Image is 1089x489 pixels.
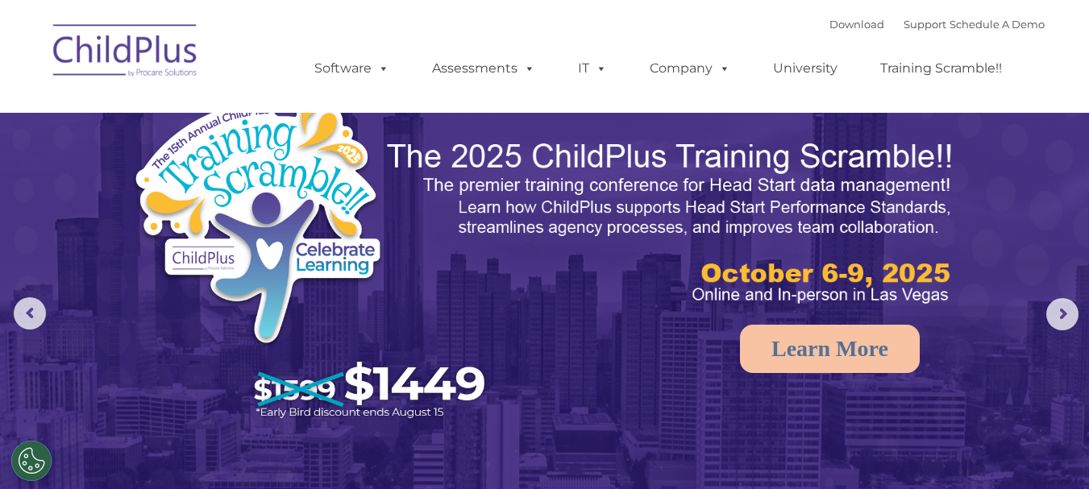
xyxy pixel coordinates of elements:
[757,52,854,85] a: University
[864,52,1018,85] a: Training Scramble!!
[416,52,551,85] a: Assessments
[224,172,293,184] span: Phone number
[45,13,206,93] img: ChildPlus by Procare Solutions
[740,325,920,373] a: Learn More
[904,18,946,31] a: Support
[298,52,405,85] a: Software
[950,18,1045,31] a: Schedule A Demo
[562,52,623,85] a: IT
[11,441,52,481] button: Cookies Settings
[829,18,1045,31] font: |
[829,18,884,31] a: Download
[634,52,746,85] a: Company
[224,106,273,118] span: Last name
